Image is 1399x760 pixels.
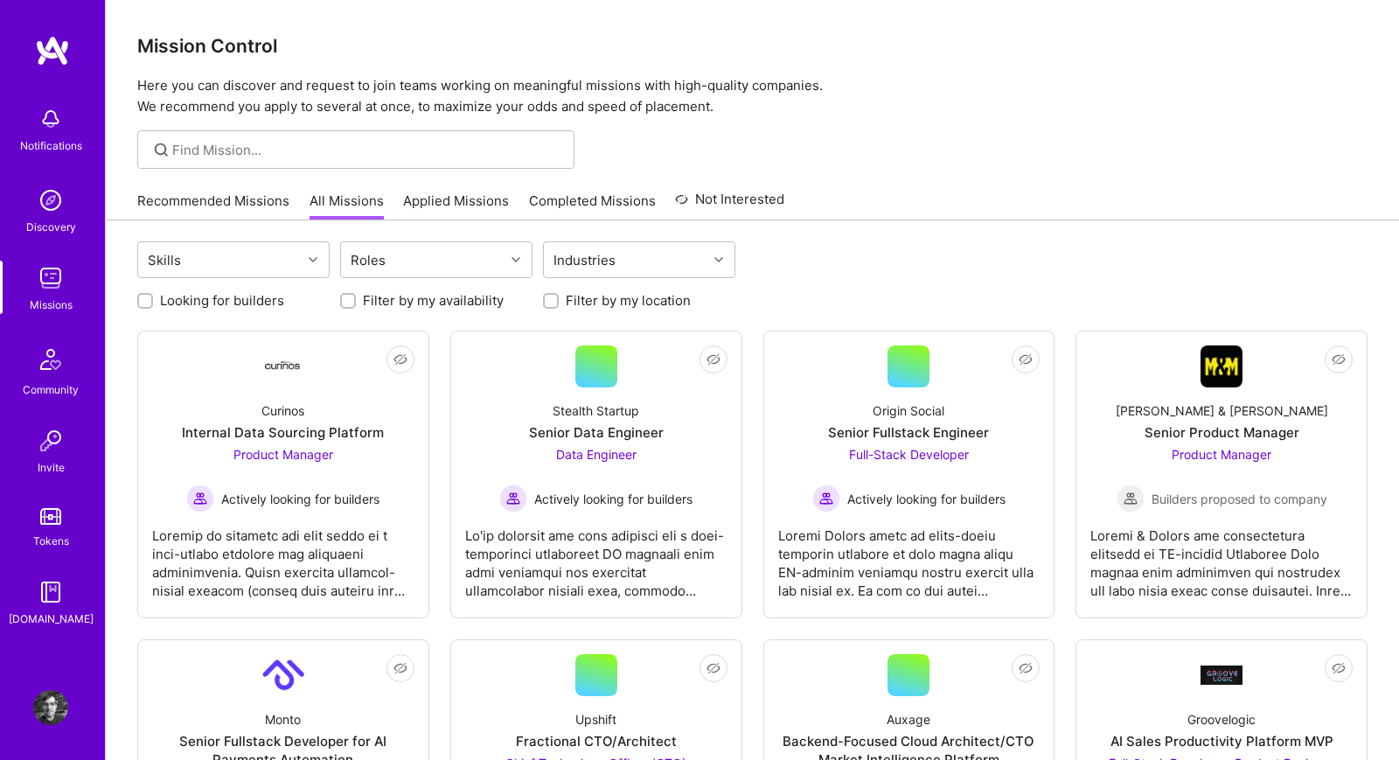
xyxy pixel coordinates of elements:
img: Company Logo [262,654,304,696]
h3: Mission Control [137,35,1368,57]
div: Industries [549,248,620,273]
div: Discovery [26,218,76,236]
i: icon EyeClosed [393,661,407,675]
div: Auxage [887,710,930,729]
div: Curinos [261,401,304,420]
input: Find Mission... [172,141,561,159]
i: icon EyeClosed [393,352,407,366]
div: Missions [30,296,73,314]
div: Upshift [575,710,616,729]
img: Company Logo [262,361,304,373]
a: Not Interested [675,189,784,220]
i: icon EyeClosed [1019,352,1033,366]
div: Senior Product Manager [1145,423,1299,442]
img: bell [33,101,68,136]
div: Monto [265,710,301,729]
a: Company LogoCurinosInternal Data Sourcing PlatformProduct Manager Actively looking for buildersAc... [152,345,414,603]
div: Skills [143,248,185,273]
label: Filter by my location [566,291,691,310]
div: Loremi Dolors ametc ad elits-doeiu temporin utlabore et dolo magna aliqu EN-adminim veniamqu nost... [778,512,1041,600]
a: Origin SocialSenior Fullstack EngineerFull-Stack Developer Actively looking for buildersActively ... [778,345,1041,603]
div: Loremip do sitametc adi elit seddo ei t inci-utlabo etdolore mag aliquaeni adminimvenia. Quisn ex... [152,512,414,600]
div: Internal Data Sourcing Platform [182,423,384,442]
div: [PERSON_NAME] & [PERSON_NAME] [1116,401,1328,420]
div: AI Sales Productivity Platform MVP [1110,732,1333,750]
div: Senior Data Engineer [529,423,664,442]
img: Company Logo [1201,666,1242,684]
div: Invite [38,458,65,477]
div: Loremi & Dolors ame consectetura elitsedd ei TE-incidid Utlaboree Dolo magnaa enim adminimven qui... [1090,512,1353,600]
a: Recommended Missions [137,192,289,220]
img: guide book [33,575,68,610]
div: Lo'ip dolorsit ame cons adipisci eli s doei-temporinci utlaboreet DO magnaali enim admi veniamqui... [465,512,727,600]
img: Invite [33,423,68,458]
div: Notifications [20,136,82,155]
img: User Avatar [33,690,68,725]
label: Looking for builders [160,291,284,310]
span: Data Engineer [556,447,637,462]
i: icon SearchGrey [151,140,171,160]
img: Company Logo [1201,345,1242,387]
span: Actively looking for builders [534,490,693,508]
span: Full-Stack Developer [849,447,969,462]
div: Fractional CTO/Architect [516,732,677,750]
i: icon Chevron [714,255,723,264]
img: logo [35,35,70,66]
span: Actively looking for builders [221,490,379,508]
div: Origin Social [873,401,944,420]
a: Applied Missions [403,192,509,220]
img: Actively looking for builders [812,485,840,512]
span: Builders proposed to company [1152,490,1327,508]
div: Stealth Startup [553,401,639,420]
div: [DOMAIN_NAME] [9,610,94,628]
label: Filter by my availability [363,291,504,310]
div: Senior Fullstack Engineer [828,423,989,442]
div: Tokens [33,532,69,550]
a: All Missions [310,192,384,220]
i: icon EyeClosed [706,661,720,675]
a: User Avatar [29,690,73,725]
i: icon Chevron [512,255,520,264]
i: icon Chevron [309,255,317,264]
i: icon EyeClosed [1019,661,1033,675]
img: teamwork [33,261,68,296]
span: Product Manager [1172,447,1271,462]
a: Completed Missions [529,192,656,220]
img: Builders proposed to company [1117,485,1145,512]
i: icon EyeClosed [706,352,720,366]
img: Community [30,338,72,380]
a: Stealth StartupSenior Data EngineerData Engineer Actively looking for buildersActively looking fo... [465,345,727,603]
a: Company Logo[PERSON_NAME] & [PERSON_NAME]Senior Product ManagerProduct Manager Builders proposed ... [1090,345,1353,603]
div: Groovelogic [1187,710,1256,729]
div: Roles [346,248,390,273]
div: Community [23,380,79,399]
img: discovery [33,183,68,218]
i: icon EyeClosed [1332,661,1346,675]
span: Actively looking for builders [847,490,1006,508]
img: Actively looking for builders [186,485,214,512]
img: Actively looking for builders [499,485,527,512]
img: tokens [40,508,61,525]
span: Product Manager [233,447,333,462]
p: Here you can discover and request to join teams working on meaningful missions with high-quality ... [137,75,1368,117]
i: icon EyeClosed [1332,352,1346,366]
